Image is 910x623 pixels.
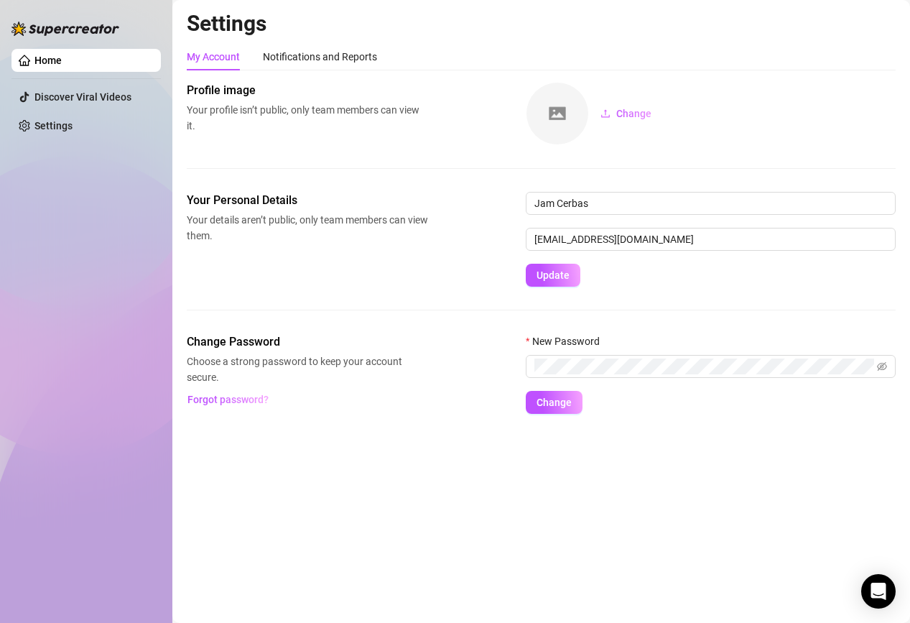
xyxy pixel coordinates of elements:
[34,55,62,66] a: Home
[537,269,570,281] span: Update
[187,212,428,244] span: Your details aren’t public, only team members can view them.
[861,574,896,609] div: Open Intercom Messenger
[526,333,609,349] label: New Password
[187,333,428,351] span: Change Password
[600,109,610,119] span: upload
[34,91,131,103] a: Discover Viral Videos
[187,102,428,134] span: Your profile isn’t public, only team members can view it.
[187,10,896,37] h2: Settings
[537,397,572,408] span: Change
[187,388,269,411] button: Forgot password?
[526,264,580,287] button: Update
[616,108,651,119] span: Change
[187,82,428,99] span: Profile image
[34,120,73,131] a: Settings
[526,192,896,215] input: Enter name
[526,391,582,414] button: Change
[11,22,119,36] img: logo-BBDzfeDw.svg
[187,49,240,65] div: My Account
[526,83,588,144] img: square-placeholder.png
[877,361,887,372] span: eye-invisible
[187,354,428,385] span: Choose a strong password to keep your account secure.
[534,359,874,374] input: New Password
[589,102,663,125] button: Change
[187,192,428,209] span: Your Personal Details
[263,49,377,65] div: Notifications and Reports
[526,228,896,251] input: Enter new email
[187,394,269,405] span: Forgot password?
